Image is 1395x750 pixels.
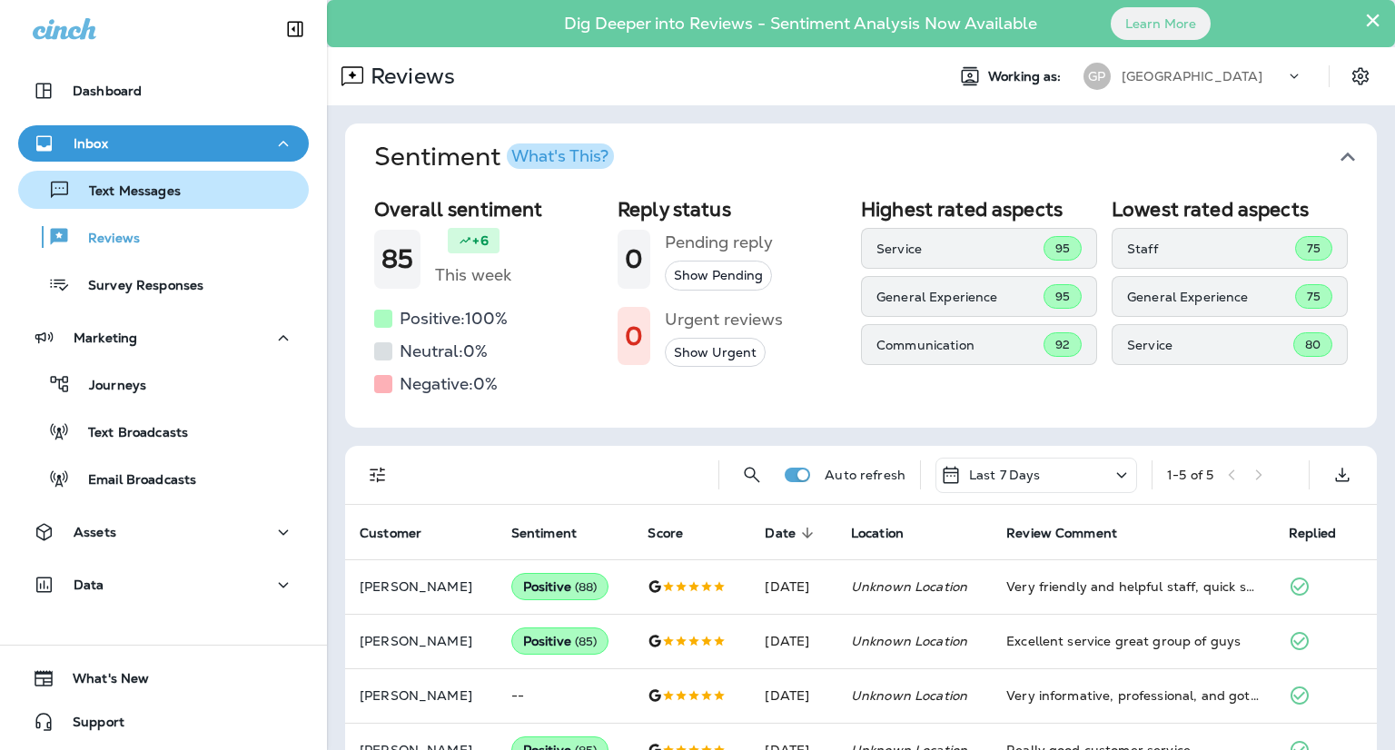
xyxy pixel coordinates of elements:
td: [DATE] [750,559,836,614]
span: ( 85 ) [575,634,598,649]
span: Review Comment [1006,526,1117,541]
button: SentimentWhat's This? [360,123,1391,191]
div: What's This? [511,148,608,164]
em: Unknown Location [851,633,967,649]
span: Date [765,525,819,541]
h2: Highest rated aspects [861,198,1097,221]
p: Reviews [363,63,455,90]
p: +6 [472,232,488,250]
h5: Positive: 100 % [400,304,508,333]
span: ( 88 ) [575,579,598,595]
button: Data [18,567,309,603]
button: Inbox [18,125,309,162]
p: Auto refresh [825,468,905,482]
p: Marketing [74,331,137,345]
span: 92 [1055,337,1070,352]
span: Score [648,526,683,541]
span: 95 [1055,241,1070,256]
p: Text Messages [71,183,181,201]
h2: Lowest rated aspects [1112,198,1348,221]
em: Unknown Location [851,687,967,704]
button: Text Broadcasts [18,412,309,450]
p: [PERSON_NAME] [360,688,482,703]
button: What's New [18,660,309,696]
h1: 0 [625,244,643,274]
span: Sentiment [511,525,600,541]
button: Search Reviews [734,457,770,493]
span: Support [54,715,124,736]
p: Last 7 Days [969,468,1041,482]
div: GP [1083,63,1111,90]
td: [DATE] [750,614,836,668]
button: Filters [360,457,396,493]
button: Collapse Sidebar [270,11,321,47]
button: Survey Responses [18,265,309,303]
p: [PERSON_NAME] [360,579,482,594]
p: Staff [1127,242,1295,256]
span: Working as: [988,69,1065,84]
p: Journeys [71,378,146,395]
button: Email Broadcasts [18,459,309,498]
button: Show Pending [665,261,772,291]
p: Communication [876,338,1044,352]
span: Replied [1289,525,1360,541]
h2: Overall sentiment [374,198,603,221]
h1: Sentiment [374,142,614,173]
h5: Urgent reviews [665,305,783,334]
span: Review Comment [1006,525,1141,541]
p: Data [74,577,104,592]
p: Text Broadcasts [70,425,188,442]
h1: 85 [381,244,413,274]
h5: Pending reply [665,228,773,257]
button: Assets [18,514,309,550]
div: 1 - 5 of 5 [1167,468,1213,482]
span: Replied [1289,526,1336,541]
button: Settings [1344,60,1377,93]
span: Location [851,525,927,541]
div: Positive [511,573,609,600]
p: [GEOGRAPHIC_DATA] [1122,69,1262,84]
span: Sentiment [511,526,577,541]
button: Marketing [18,320,309,356]
p: Survey Responses [70,278,203,295]
p: [PERSON_NAME] [360,634,482,648]
p: General Experience [876,290,1044,304]
p: Inbox [74,136,108,151]
div: SentimentWhat's This? [345,191,1377,428]
p: Service [1127,338,1293,352]
span: Score [648,525,707,541]
div: Very informative, professional, and got the job done. [1006,686,1260,705]
span: 75 [1307,241,1321,256]
span: What's New [54,671,149,693]
span: 95 [1055,289,1070,304]
button: Dashboard [18,73,309,109]
p: Service [876,242,1044,256]
div: Positive [511,627,609,655]
button: Reviews [18,218,309,256]
h5: Negative: 0 % [400,370,498,399]
p: Email Broadcasts [70,472,196,489]
span: 75 [1307,289,1321,304]
p: General Experience [1127,290,1295,304]
span: Customer [360,526,421,541]
h5: Neutral: 0 % [400,337,488,366]
p: Dig Deeper into Reviews - Sentiment Analysis Now Available [511,21,1090,26]
h2: Reply status [618,198,846,221]
span: Location [851,526,904,541]
h1: 0 [625,321,643,351]
button: Export as CSV [1324,457,1360,493]
td: [DATE] [750,668,836,723]
span: Date [765,526,796,541]
p: Reviews [70,231,140,248]
div: Very friendly and helpful staff, quick service. Definitely will go back when needed. [1006,577,1260,596]
button: Text Messages [18,171,309,209]
button: Learn More [1111,7,1211,40]
p: Assets [74,525,116,539]
div: Excellent service great group of guys [1006,632,1260,650]
button: Close [1364,5,1381,35]
span: Customer [360,525,445,541]
button: What's This? [507,143,614,169]
span: 80 [1305,337,1321,352]
h5: This week [435,261,511,290]
td: -- [497,668,634,723]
